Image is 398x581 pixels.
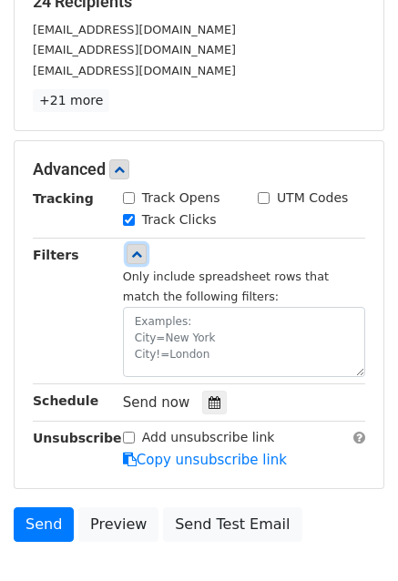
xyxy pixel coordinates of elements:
label: UTM Codes [277,189,348,208]
label: Track Clicks [142,210,217,229]
small: Only include spreadsheet rows that match the following filters: [123,270,329,304]
small: [EMAIL_ADDRESS][DOMAIN_NAME] [33,43,236,56]
small: [EMAIL_ADDRESS][DOMAIN_NAME] [33,64,236,77]
div: Widget de chat [307,494,398,581]
label: Add unsubscribe link [142,428,275,447]
strong: Unsubscribe [33,431,122,445]
a: Copy unsubscribe link [123,452,287,468]
label: Track Opens [142,189,220,208]
strong: Filters [33,248,79,262]
strong: Tracking [33,191,94,206]
a: Send Test Email [163,507,301,542]
strong: Schedule [33,393,98,408]
a: Preview [78,507,158,542]
span: Send now [123,394,190,411]
a: +21 more [33,89,109,112]
h5: Advanced [33,159,365,179]
small: [EMAIL_ADDRESS][DOMAIN_NAME] [33,23,236,36]
a: Send [14,507,74,542]
iframe: Chat Widget [307,494,398,581]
